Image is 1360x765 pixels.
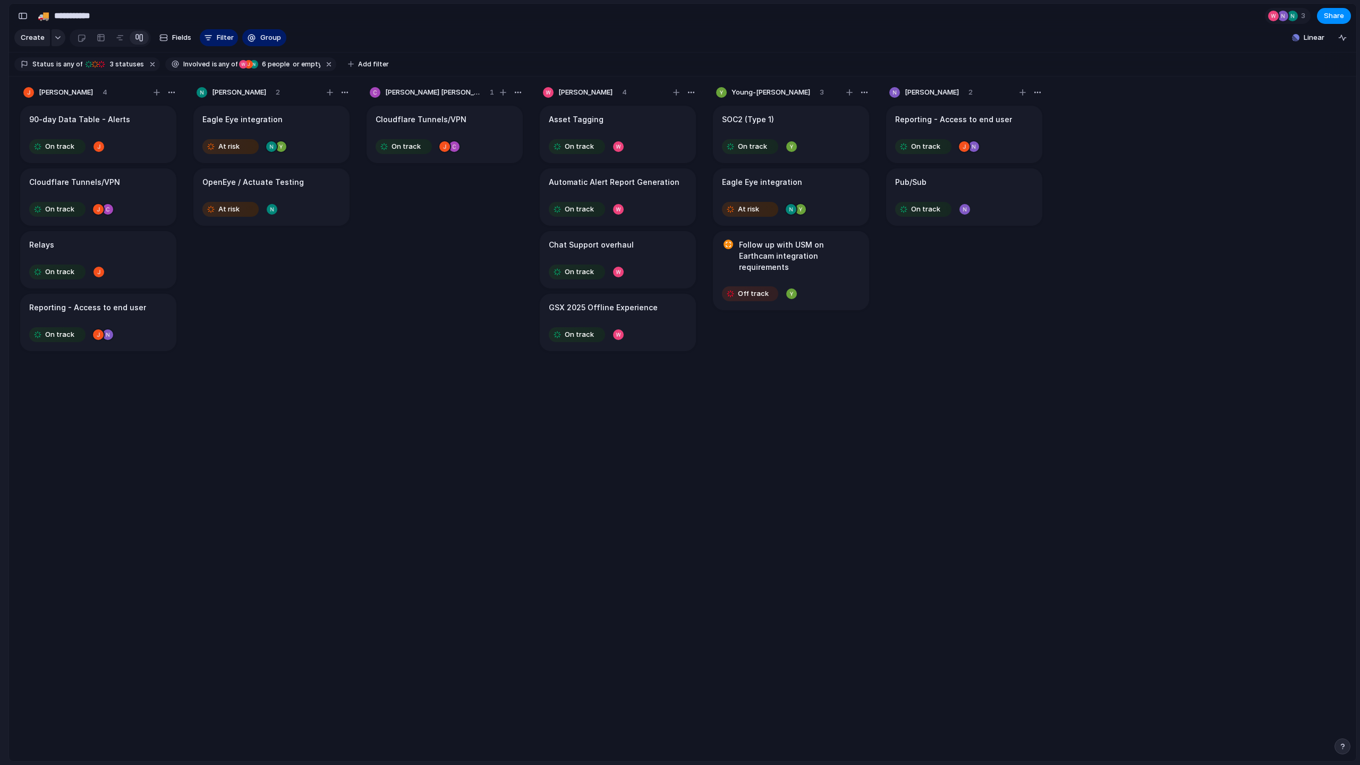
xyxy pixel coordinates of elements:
span: On track [392,141,421,152]
div: Reporting - Access to end userOn track [886,106,1042,163]
div: Pub/SubOn track [886,168,1042,226]
span: [PERSON_NAME] [905,87,959,98]
button: On track [27,201,88,218]
button: isany of [210,58,240,70]
button: Create [14,29,50,46]
div: Chat Support overhaulOn track [540,231,696,288]
h1: Chat Support overhaul [549,239,634,251]
span: 6 [259,60,268,68]
button: Linear [1288,30,1329,46]
span: Young-[PERSON_NAME] [732,87,810,98]
div: Follow up with USM on Earthcam integration requirementsOff track [713,231,869,310]
div: 🚚 [38,8,49,23]
span: On track [45,267,74,277]
button: On track [546,201,608,218]
button: On track [546,326,608,343]
button: Off track [719,285,781,302]
h1: Asset Tagging [549,114,603,125]
div: 90-day Data Table - AlertsOn track [20,106,176,163]
span: On track [911,204,940,215]
h1: 90-day Data Table - Alerts [29,114,130,125]
button: 3 statuses [83,58,146,70]
span: 4 [103,87,107,98]
span: 2 [276,87,280,98]
h1: GSX 2025 Offline Experience [549,302,658,313]
button: At risk [200,138,261,155]
h1: Eagle Eye integration [202,114,283,125]
span: Involved [183,59,210,69]
h1: Reporting - Access to end user [895,114,1012,125]
span: statuses [107,59,144,69]
button: At risk [719,201,781,218]
button: Fields [155,29,195,46]
div: Reporting - Access to end userOn track [20,294,176,351]
div: Cloudflare Tunnels/VPNOn track [20,168,176,226]
span: 2 [968,87,973,98]
span: 3 [820,87,824,98]
h1: Relays [29,239,54,251]
span: On track [738,141,767,152]
div: GSX 2025 Offline ExperienceOn track [540,294,696,351]
div: Cloudflare Tunnels/VPNOn track [367,106,523,163]
h1: Pub/Sub [895,176,926,188]
span: Linear [1304,32,1324,43]
button: At risk [200,201,261,218]
span: Off track [738,288,769,299]
span: or empty [291,59,320,69]
button: On track [27,326,88,343]
div: Eagle Eye integrationAt risk [193,106,350,163]
button: On track [546,138,608,155]
button: Filter [200,29,238,46]
span: people [259,59,290,69]
div: Automatic Alert Report GenerationOn track [540,168,696,226]
div: OpenEye / Actuate TestingAt risk [193,168,350,226]
h1: SOC2 (Type 1) [722,114,774,125]
h1: Reporting - Access to end user [29,302,146,313]
span: On track [911,141,940,152]
button: isany of [54,58,84,70]
span: At risk [218,141,240,152]
button: On track [892,138,954,155]
h1: Cloudflare Tunnels/VPN [376,114,466,125]
button: On track [892,201,954,218]
button: On track [27,138,88,155]
span: On track [565,329,594,340]
div: SOC2 (Type 1)On track [713,106,869,163]
span: On track [565,267,594,277]
span: On track [45,204,74,215]
button: Group [242,29,286,46]
span: Share [1324,11,1344,21]
span: Filter [217,32,234,43]
span: is [56,59,62,69]
span: At risk [738,204,759,215]
button: On track [719,138,781,155]
span: Fields [172,32,191,43]
span: On track [565,204,594,215]
span: Add filter [358,59,389,69]
button: Add filter [342,57,395,72]
button: 6 peopleor empty [239,58,322,70]
button: On track [373,138,435,155]
h1: Eagle Eye integration [722,176,802,188]
span: 1 [490,87,494,98]
span: [PERSON_NAME] [PERSON_NAME] [385,87,480,98]
div: Eagle Eye integrationAt risk [713,168,869,226]
span: Group [260,32,281,43]
span: any of [217,59,238,69]
button: Share [1317,8,1351,24]
h1: OpenEye / Actuate Testing [202,176,304,188]
span: any of [62,59,82,69]
button: On track [27,263,88,280]
span: Create [21,32,45,43]
span: 3 [1301,11,1308,21]
div: Asset TaggingOn track [540,106,696,163]
span: 3 [107,60,115,68]
span: On track [565,141,594,152]
span: [PERSON_NAME] [212,87,266,98]
button: 🚚 [35,7,52,24]
button: On track [546,263,608,280]
h1: Cloudflare Tunnels/VPN [29,176,120,188]
h1: Follow up with USM on Earthcam integration requirements [739,239,860,273]
span: is [212,59,217,69]
span: At risk [218,204,240,215]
